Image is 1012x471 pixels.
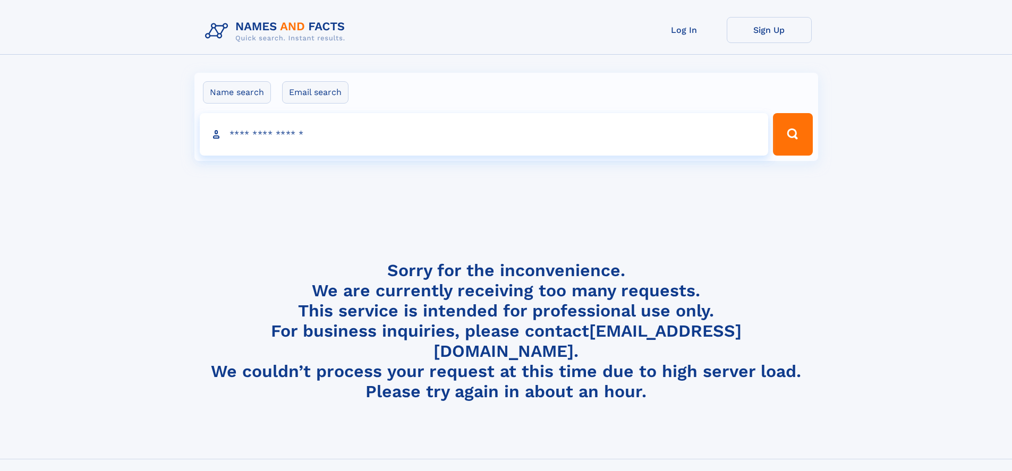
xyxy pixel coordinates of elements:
[773,113,812,156] button: Search Button
[282,81,348,104] label: Email search
[201,260,812,402] h4: Sorry for the inconvenience. We are currently receiving too many requests. This service is intend...
[727,17,812,43] a: Sign Up
[642,17,727,43] a: Log In
[200,113,769,156] input: search input
[203,81,271,104] label: Name search
[433,321,742,361] a: [EMAIL_ADDRESS][DOMAIN_NAME]
[201,17,354,46] img: Logo Names and Facts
